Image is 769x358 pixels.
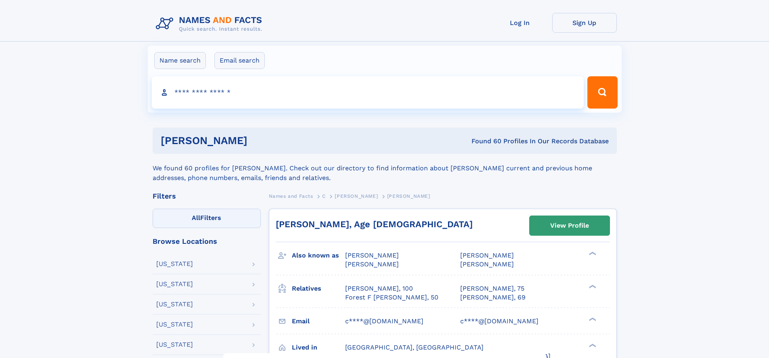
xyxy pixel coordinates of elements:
[153,154,617,183] div: We found 60 profiles for [PERSON_NAME]. Check out our directory to find information about [PERSON...
[156,301,193,308] div: [US_STATE]
[587,343,597,348] div: ❯
[345,260,399,268] span: [PERSON_NAME]
[345,293,438,302] a: Forest F [PERSON_NAME], 50
[387,193,430,199] span: [PERSON_NAME]
[552,13,617,33] a: Sign Up
[345,251,399,259] span: [PERSON_NAME]
[153,209,261,228] label: Filters
[156,281,193,287] div: [US_STATE]
[161,136,360,146] h1: [PERSON_NAME]
[345,284,413,293] a: [PERSON_NAME], 100
[156,261,193,267] div: [US_STATE]
[154,52,206,69] label: Name search
[488,13,552,33] a: Log In
[587,76,617,109] button: Search Button
[460,293,526,302] a: [PERSON_NAME], 69
[292,282,345,295] h3: Relatives
[587,251,597,256] div: ❯
[587,316,597,322] div: ❯
[550,216,589,235] div: View Profile
[292,314,345,328] h3: Email
[335,193,378,199] span: [PERSON_NAME]
[322,191,326,201] a: C
[156,341,193,348] div: [US_STATE]
[153,193,261,200] div: Filters
[460,251,514,259] span: [PERSON_NAME]
[156,321,193,328] div: [US_STATE]
[460,284,524,293] a: [PERSON_NAME], 75
[335,191,378,201] a: [PERSON_NAME]
[276,219,473,229] a: [PERSON_NAME], Age [DEMOGRAPHIC_DATA]
[322,193,326,199] span: C
[359,137,609,146] div: Found 60 Profiles In Our Records Database
[292,249,345,262] h3: Also known as
[153,238,261,245] div: Browse Locations
[530,216,610,235] a: View Profile
[152,76,584,109] input: search input
[587,284,597,289] div: ❯
[460,260,514,268] span: [PERSON_NAME]
[153,13,269,35] img: Logo Names and Facts
[269,191,313,201] a: Names and Facts
[214,52,265,69] label: Email search
[345,343,484,351] span: [GEOGRAPHIC_DATA], [GEOGRAPHIC_DATA]
[292,341,345,354] h3: Lived in
[192,214,200,222] span: All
